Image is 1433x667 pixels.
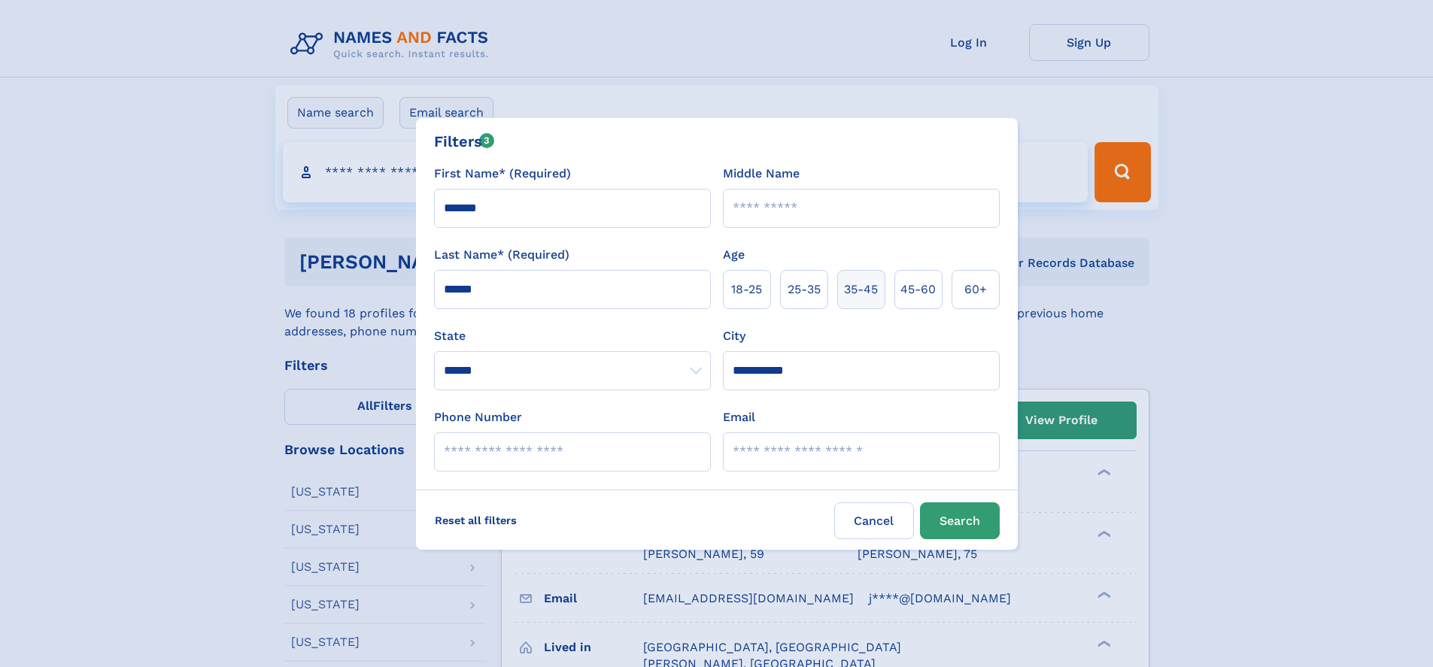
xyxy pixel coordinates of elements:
[434,246,569,264] label: Last Name* (Required)
[788,280,821,299] span: 25‑35
[723,165,800,183] label: Middle Name
[434,130,495,153] div: Filters
[844,280,878,299] span: 35‑45
[434,327,711,345] label: State
[964,280,987,299] span: 60+
[723,408,755,426] label: Email
[434,165,571,183] label: First Name* (Required)
[434,408,522,426] label: Phone Number
[723,327,745,345] label: City
[900,280,936,299] span: 45‑60
[731,280,762,299] span: 18‑25
[425,502,527,538] label: Reset all filters
[723,246,745,264] label: Age
[920,502,1000,539] button: Search
[834,502,914,539] label: Cancel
